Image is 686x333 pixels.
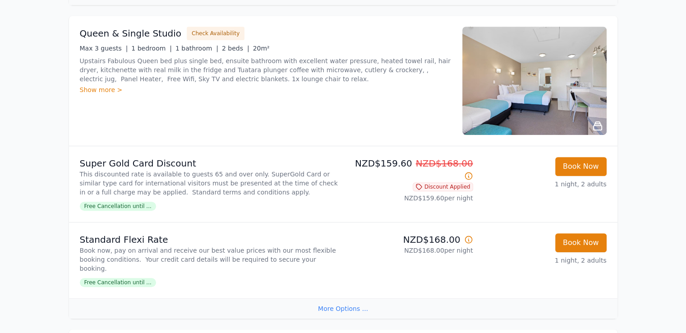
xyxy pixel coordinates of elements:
span: Discount Applied [413,182,473,191]
p: Upstairs Fabulous Queen bed plus single bed, ensuite bathroom with excellent water pressure, heat... [80,56,451,83]
p: Super Gold Card Discount [80,157,340,170]
p: NZD$168.00 [347,233,473,246]
p: Book now, pay on arrival and receive our best value prices with our most flexible booking conditi... [80,246,340,273]
span: NZD$168.00 [416,158,473,169]
span: 1 bathroom | [175,45,218,52]
span: Free Cancellation until ... [80,278,156,287]
p: 1 night, 2 adults [480,180,607,189]
div: More Options ... [69,298,617,319]
span: Max 3 guests | [80,45,128,52]
p: NZD$168.00 per night [347,246,473,255]
div: Show more > [80,85,451,94]
p: NZD$159.60 [347,157,473,182]
span: 20m² [253,45,270,52]
button: Book Now [555,157,607,176]
span: 1 bedroom | [131,45,172,52]
p: This discounted rate is available to guests 65 and over only. SuperGold Card or similar type card... [80,170,340,197]
span: 2 beds | [222,45,249,52]
button: Check Availability [187,27,244,40]
p: Standard Flexi Rate [80,233,340,246]
h3: Queen & Single Studio [80,27,182,40]
p: NZD$159.60 per night [347,194,473,203]
p: 1 night, 2 adults [480,256,607,265]
span: Free Cancellation until ... [80,202,156,211]
button: Book Now [555,233,607,252]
